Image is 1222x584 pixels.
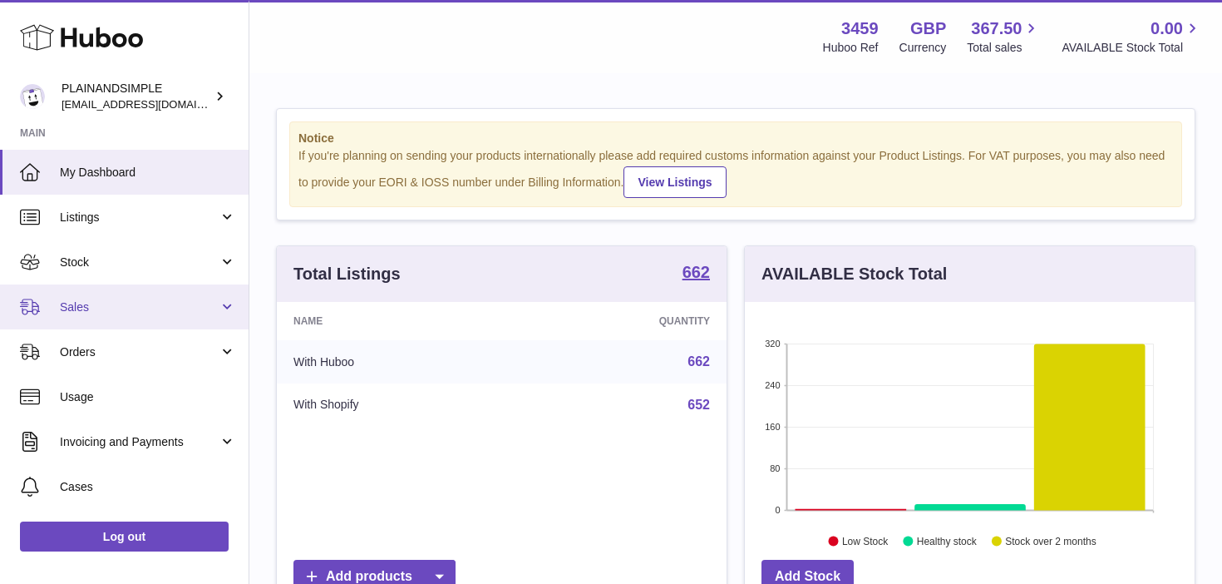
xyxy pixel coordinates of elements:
strong: 3459 [841,17,879,40]
text: 80 [770,463,780,473]
th: Name [277,302,520,340]
th: Quantity [520,302,727,340]
span: Usage [60,389,236,405]
text: Healthy stock [917,535,978,547]
img: duco@plainandsimple.com [20,84,45,109]
strong: 662 [682,264,710,280]
span: Orders [60,344,219,360]
text: Stock over 2 months [1005,535,1096,547]
span: Total sales [967,40,1041,56]
text: 0 [775,505,780,515]
h3: AVAILABLE Stock Total [761,263,947,285]
span: My Dashboard [60,165,236,181]
a: Log out [20,522,229,552]
a: 662 [687,354,710,369]
div: Currency [899,40,947,56]
a: 0.00 AVAILABLE Stock Total [1062,17,1202,56]
text: Low Stock [842,535,889,547]
h3: Total Listings [293,263,401,285]
span: Listings [60,210,219,225]
a: 367.50 Total sales [967,17,1041,56]
span: AVAILABLE Stock Total [1062,40,1202,56]
div: If you're planning on sending your products internationally please add required customs informati... [298,148,1173,198]
span: [EMAIL_ADDRESS][DOMAIN_NAME] [62,97,244,111]
div: Huboo Ref [823,40,879,56]
span: 367.50 [971,17,1022,40]
span: Sales [60,299,219,315]
text: 320 [765,339,780,349]
div: PLAINANDSIMPLE [62,81,211,112]
span: Invoicing and Payments [60,434,219,450]
text: 160 [765,422,780,432]
strong: GBP [910,17,946,40]
span: 0.00 [1151,17,1183,40]
span: Cases [60,479,236,495]
a: 652 [687,398,710,412]
text: 240 [765,380,780,390]
a: 662 [682,264,710,284]
td: With Shopify [277,384,520,427]
a: View Listings [623,166,726,198]
strong: Notice [298,131,1173,146]
span: Stock [60,255,219,270]
td: With Huboo [277,340,520,384]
